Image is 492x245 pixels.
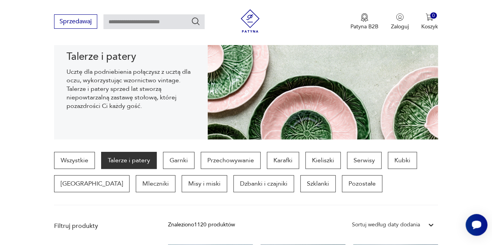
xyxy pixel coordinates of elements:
img: Ikona koszyka [425,13,433,21]
a: Sprzedawaj [54,19,97,25]
button: Sprzedawaj [54,14,97,29]
a: Garnki [163,152,194,169]
p: Patyna B2B [350,23,378,30]
a: Mleczniki [136,175,175,192]
iframe: Smartsupp widget button [466,214,487,236]
button: Szukaj [191,17,200,26]
a: Dzbanki i czajniki [233,175,294,192]
img: Ikonka użytkownika [396,13,404,21]
a: Serwisy [347,152,382,169]
img: Patyna - sklep z meblami i dekoracjami vintage [238,9,262,33]
div: Znaleziono 1120 produktów [168,221,235,229]
a: Misy i miski [182,175,227,192]
p: Zaloguj [391,23,409,30]
button: Zaloguj [391,13,409,30]
a: Kubki [388,152,417,169]
img: 1ddbec33595ea687024a278317a35c84.jpg [208,23,438,139]
a: Ikona medaluPatyna B2B [350,13,378,30]
p: Ucztę dla podniebienia połączysz z ucztą dla oczu, wykorzystując wzornictwo vintage. Talerze i pa... [67,68,195,110]
a: Przechowywanie [201,152,261,169]
div: 0 [430,12,437,19]
a: Talerze i patery [101,152,157,169]
h1: Talerze i patery [67,52,195,61]
button: Patyna B2B [350,13,378,30]
a: [GEOGRAPHIC_DATA] [54,175,130,192]
a: Kieliszki [305,152,341,169]
a: Wszystkie [54,152,95,169]
button: 0Koszyk [421,13,438,30]
p: Filtruj produkty [54,222,149,230]
a: Szklanki [300,175,336,192]
img: Ikona medalu [361,13,368,22]
a: Karafki [267,152,299,169]
a: Pozostałe [342,175,382,192]
p: Koszyk [421,23,438,30]
div: Sortuj według daty dodania [352,221,420,229]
